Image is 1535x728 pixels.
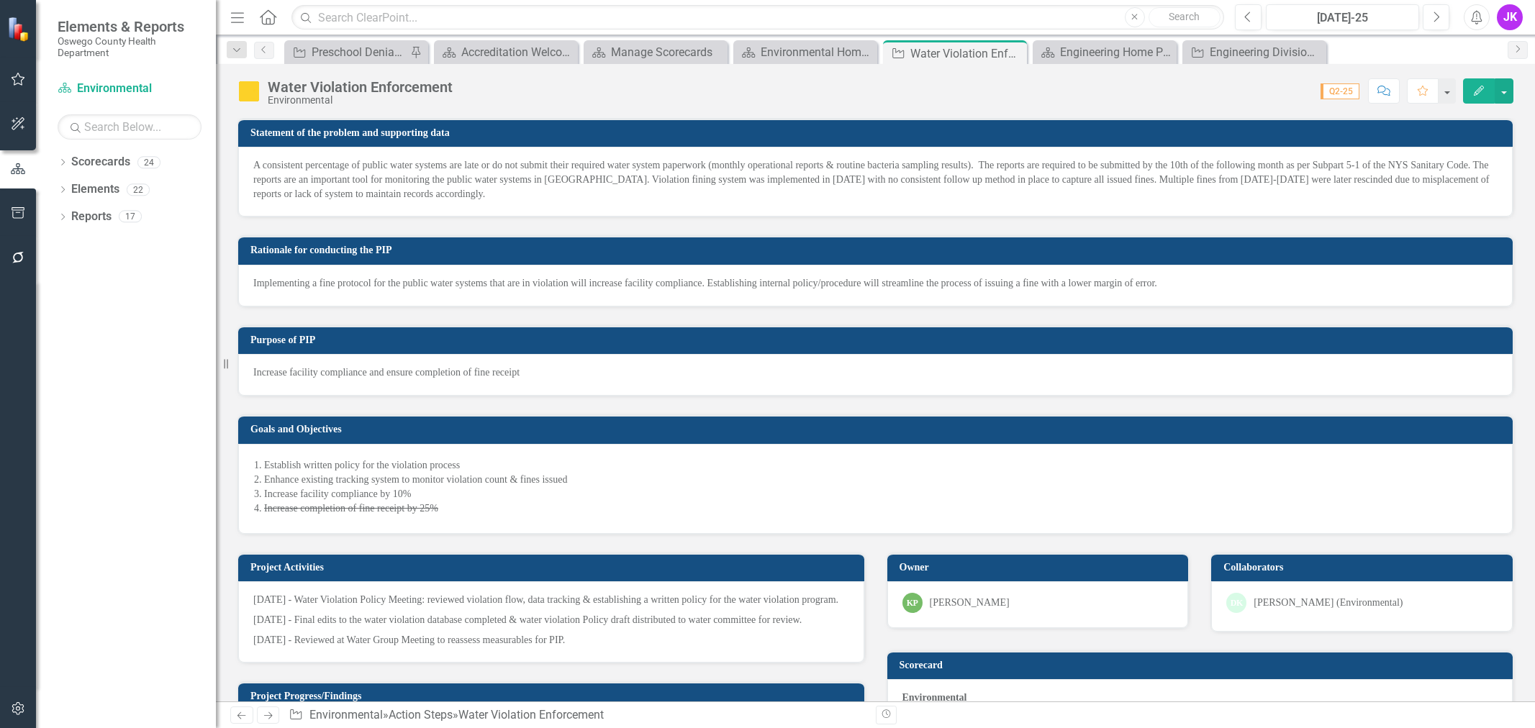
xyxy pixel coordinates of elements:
[253,630,849,647] p: [DATE] - Reviewed at Water Group Meeting to reassess measurables for PIP.
[250,245,1505,255] h3: Rationale for conducting the PIP
[253,158,1498,201] p: A consistent percentage of public water systems are late or do not submit their required water sy...
[910,45,1023,63] div: Water Violation Enforcement
[902,593,923,613] div: KP
[250,691,857,701] h3: Project Progress/Findings
[71,154,130,170] a: Scorecards
[250,562,857,573] h3: Project Activities
[71,181,119,198] a: Elements
[237,80,261,103] img: Caution
[250,335,1505,345] h3: Purpose of PIP
[264,458,1498,473] li: Establish written policy for the violation process
[1321,83,1359,99] span: Q2-25
[264,473,1498,487] li: Enhance existing tracking system to monitor violation count & fines issued
[1169,11,1200,22] span: Search
[1186,43,1323,61] a: Engineering Division OWTS Plan Review Program Improvements
[737,43,874,61] a: Environmental Home Page
[1149,7,1221,27] button: Search
[1223,562,1505,573] h3: Collaborators
[1210,43,1323,61] div: Engineering Division OWTS Plan Review Program Improvements
[289,707,864,724] div: » »
[1254,596,1403,610] div: [PERSON_NAME] (Environmental)
[119,211,142,223] div: 17
[71,209,112,225] a: Reports
[1271,9,1414,27] div: [DATE]-25
[58,114,202,140] input: Search Below...
[309,708,383,722] a: Environmental
[253,610,849,630] p: [DATE] - Final edits to the water violation database completed & water violation Policy draft dis...
[58,18,202,35] span: Elements & Reports
[253,367,520,378] span: Increase facility compliance and ensure completion of fine receipt
[438,43,574,61] a: Accreditation Welcome Page
[7,17,32,42] img: ClearPoint Strategy
[930,596,1010,610] div: [PERSON_NAME]
[58,35,202,59] small: Oswego County Health Department
[1226,593,1246,613] div: DK
[1497,4,1523,30] button: JK
[288,43,407,61] a: Preschool Denials- Non-Affiliated Providers
[611,43,724,61] div: Manage Scorecards
[900,562,1182,573] h3: Owner
[58,81,202,97] a: Environmental
[253,593,849,610] p: [DATE] - Water Violation Policy Meeting: reviewed violation flow, data tracking & establishing a ...
[250,424,1505,434] h3: Goals and Objectives
[268,79,453,95] div: Water Violation Enforcement
[127,183,150,196] div: 22
[389,708,453,722] a: Action Steps
[458,708,604,722] div: Water Violation Enforcement
[900,660,1506,670] h3: Scorecard
[587,43,724,61] a: Manage Scorecards
[253,278,1157,288] span: Implementing a fine protocol for the public water systems that are in violation will increase fac...
[291,5,1224,30] input: Search ClearPoint...
[461,43,574,61] div: Accreditation Welcome Page
[312,43,407,61] div: Preschool Denials- Non-Affiliated Providers
[1266,4,1419,30] button: [DATE]-25
[137,156,160,168] div: 24
[250,127,1505,138] h3: Statement of the problem and supporting data
[761,43,874,61] div: Environmental Home Page
[268,95,453,106] div: Environmental
[264,487,1498,501] li: Increase facility compliance by 10%
[264,503,438,514] s: Increase completion of fine receipt by 25%
[902,692,967,703] strong: Environmental
[1060,43,1173,61] div: Engineering Home Page
[1036,43,1173,61] a: Engineering Home Page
